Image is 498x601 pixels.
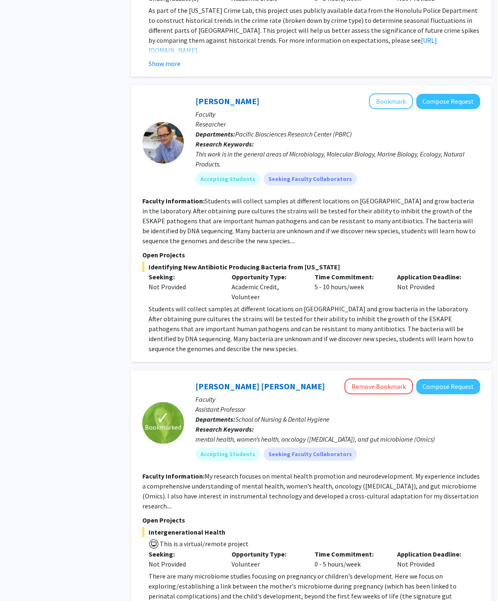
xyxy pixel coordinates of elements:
[142,472,480,510] fg-read-more: My research focuses on mental health promotion and neurodevelopment. My experience includes a com...
[145,422,181,432] span: Bookmarked
[195,149,480,169] div: This work is in the general areas of Microbiology, Molecular Biology, Marine Biology, Ecology, Na...
[195,140,254,148] b: Research Keywords:
[391,549,474,569] div: Not Provided
[195,404,480,414] p: Assistant Professor
[397,272,468,282] p: Application Deadline:
[195,119,480,129] p: Researcher
[232,549,302,559] p: Opportunity Type:
[142,197,205,205] b: Faculty Information:
[315,549,385,559] p: Time Commitment:
[416,379,480,394] button: Compose Request to Samia Valeria Ozorio Dutra
[315,272,385,282] p: Time Commitment:
[6,564,35,595] iframe: Chat
[149,6,479,44] span: As part of the [US_STATE] Crime Lab, this project uses publicly available data from the Honolulu ...
[397,549,468,559] p: Application Deadline:
[225,549,308,569] div: Volunteer
[344,379,413,394] button: Remove Bookmark
[235,130,352,138] span: Pacific Biosciences Research Center (PBRC)
[264,447,357,461] mat-chip: Seeking Faculty Collaborators
[195,96,259,106] a: [PERSON_NAME]
[195,109,480,119] p: Faculty
[195,434,480,444] div: mental health, women’s health, oncology ([MEDICAL_DATA]), and gut microbiome (Omics)
[391,272,474,302] div: Not Provided
[195,130,235,138] b: Departments:
[142,262,480,272] span: Identifying New Antibiotic Producing Bacteria from [US_STATE]
[308,549,391,569] div: 0 - 5 hours/week
[149,5,480,55] p: .
[225,272,308,302] div: Academic Credit, Volunteer
[369,93,413,109] button: Add Joerg Graf to Bookmarks
[232,272,302,282] p: Opportunity Type:
[142,527,480,537] span: Intergenerational Health
[142,472,205,480] b: Faculty Information:
[235,415,330,423] span: School of Nursing & Dental Hygiene
[195,415,235,423] b: Departments:
[149,272,219,282] p: Seeking:
[195,381,325,391] a: [PERSON_NAME] [PERSON_NAME]
[142,197,476,245] fg-read-more: Students will collect samples at different locations on [GEOGRAPHIC_DATA] and grow bacteria in th...
[156,414,170,422] span: ✓
[149,59,181,68] button: Show more
[308,272,391,302] div: 5 - 10 hours/week
[264,172,357,186] mat-chip: Seeking Faculty Collaborators
[195,425,254,433] b: Research Keywords:
[416,94,480,109] button: Compose Request to Joerg Graf
[142,250,480,260] p: Open Projects
[195,172,260,186] mat-chip: Accepting Students
[149,559,219,569] div: Not Provided
[159,540,249,548] span: This is a virtual/remote project
[149,549,219,559] p: Seeking:
[195,394,480,404] p: Faculty
[142,515,480,525] p: Open Projects
[195,447,260,461] mat-chip: Accepting Students
[149,304,480,354] p: Students will collect samples at different locations on [GEOGRAPHIC_DATA] and grow bacteria in th...
[149,282,219,292] div: Not Provided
